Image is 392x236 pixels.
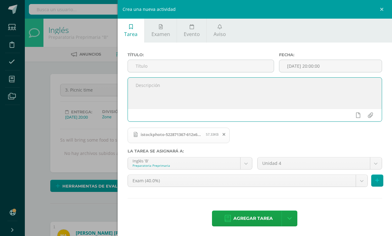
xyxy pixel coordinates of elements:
[128,128,230,143] span: istockphoto-522871367-612x612.jpg
[151,31,170,38] span: Examen
[207,19,232,43] a: Aviso
[128,60,274,72] input: Título
[128,149,382,153] label: La tarea se asignará a:
[128,157,252,169] a: Inglés 'B'Preparatoria Preprimaria
[262,157,365,169] span: Unidad 4
[177,19,206,43] a: Evento
[233,211,273,226] span: Agregar tarea
[184,31,200,38] span: Evento
[145,19,177,43] a: Examen
[133,157,236,163] div: Inglés 'B'
[214,31,226,38] span: Aviso
[206,132,219,137] span: 57.33KB
[219,131,229,138] span: Remover archivo
[137,132,206,137] span: istockphoto-522871367-612x612.jpg
[133,163,236,168] div: Preparatoria Preprimaria
[124,31,137,38] span: Tarea
[128,175,367,187] a: Exam (40.0%)
[258,157,382,169] a: Unidad 4
[279,60,382,72] input: Fecha de entrega
[128,52,274,57] label: Título:
[118,19,144,43] a: Tarea
[279,52,382,57] label: Fecha:
[133,175,351,187] span: Exam (40.0%)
